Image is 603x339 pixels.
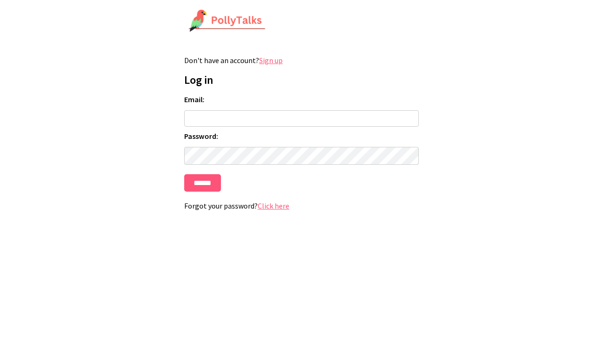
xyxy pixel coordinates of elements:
h1: Log in [184,73,419,87]
img: PollyTalks Logo [188,9,266,33]
a: Sign up [259,56,283,65]
p: Don't have an account? [184,56,419,65]
a: Click here [258,201,289,210]
label: Email: [184,95,419,104]
p: Forgot your password? [184,201,419,210]
label: Password: [184,131,419,141]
